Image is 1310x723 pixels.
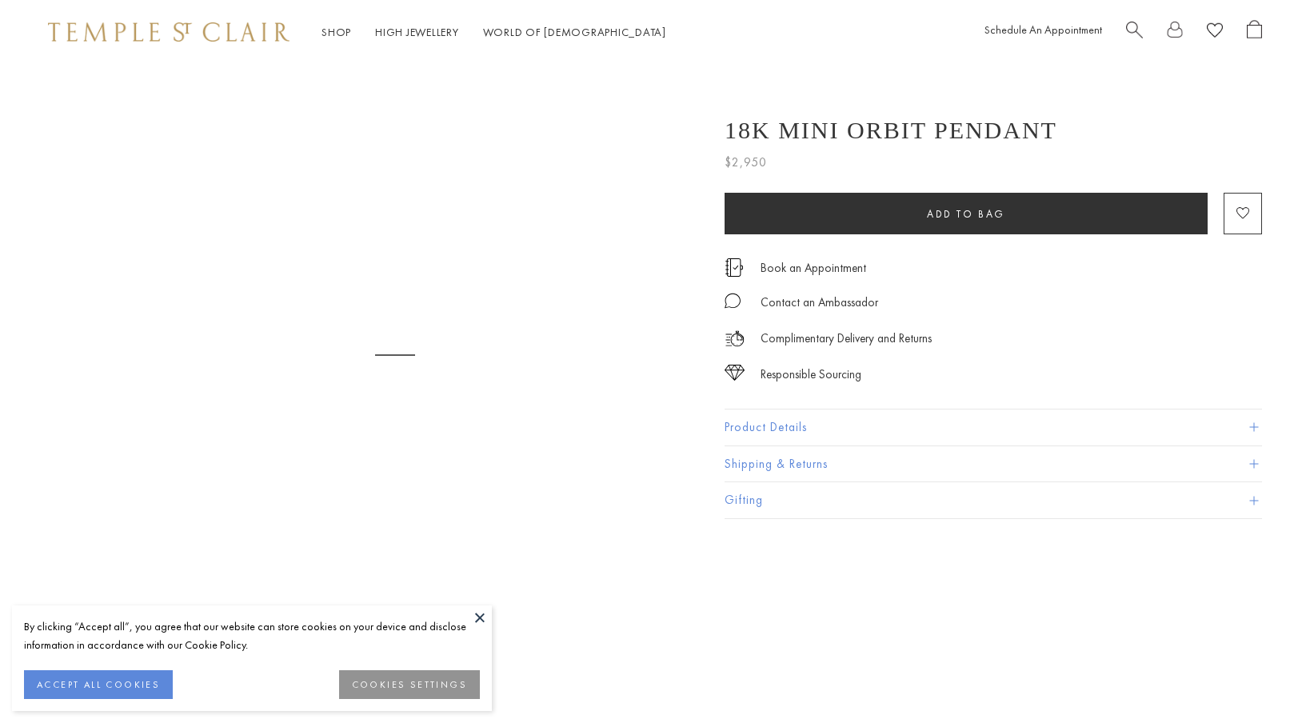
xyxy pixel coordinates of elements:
[322,25,351,39] a: ShopShop
[725,482,1262,518] button: Gifting
[1230,648,1294,707] iframe: Gorgias live chat messenger
[375,25,459,39] a: High JewelleryHigh Jewellery
[761,259,866,277] a: Book an Appointment
[1207,20,1223,45] a: View Wishlist
[339,670,480,699] button: COOKIES SETTINGS
[725,365,745,381] img: icon_sourcing.svg
[927,207,1005,221] span: Add to bag
[761,329,932,349] p: Complimentary Delivery and Returns
[322,22,666,42] nav: Main navigation
[725,329,745,349] img: icon_delivery.svg
[1247,20,1262,45] a: Open Shopping Bag
[725,117,1057,144] h1: 18K Mini Orbit Pendant
[24,617,480,654] div: By clicking “Accept all”, you agree that our website can store cookies on your device and disclos...
[725,446,1262,482] button: Shipping & Returns
[48,22,290,42] img: Temple St. Clair
[483,25,666,39] a: World of [DEMOGRAPHIC_DATA]World of [DEMOGRAPHIC_DATA]
[984,22,1102,37] a: Schedule An Appointment
[725,193,1208,234] button: Add to bag
[761,365,861,385] div: Responsible Sourcing
[24,670,173,699] button: ACCEPT ALL COOKIES
[725,293,741,309] img: MessageIcon-01_2.svg
[761,293,878,313] div: Contact an Ambassador
[725,152,767,173] span: $2,950
[725,409,1262,445] button: Product Details
[725,258,744,277] img: icon_appointment.svg
[1126,20,1143,45] a: Search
